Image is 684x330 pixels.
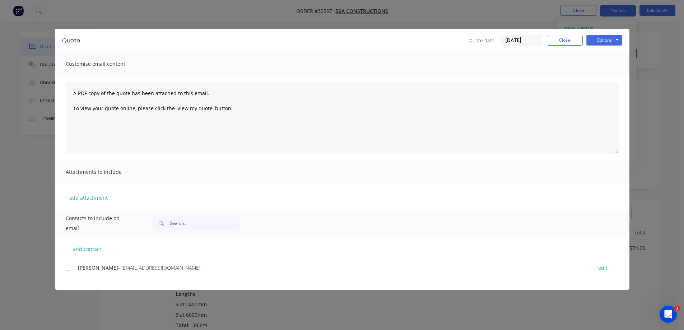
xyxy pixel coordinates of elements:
[586,35,622,46] button: Options
[66,59,145,69] span: Customise email content
[469,37,494,44] span: Quote date
[674,306,680,311] span: 1
[66,82,619,154] textarea: A PDF copy of the quote has been attached to this email. To view your quote online, please click ...
[118,264,200,271] span: - [EMAIL_ADDRESS][DOMAIN_NAME]
[594,263,612,273] button: edit
[66,167,145,177] span: Attachments to include
[66,243,109,254] button: add contact
[78,264,118,271] span: [PERSON_NAME]
[62,36,80,45] div: Quote
[66,192,111,203] button: add attachment
[66,213,134,233] span: Contacts to include on email
[660,306,677,323] iframe: Intercom live chat
[547,35,583,46] button: Close
[170,216,241,231] input: Search...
